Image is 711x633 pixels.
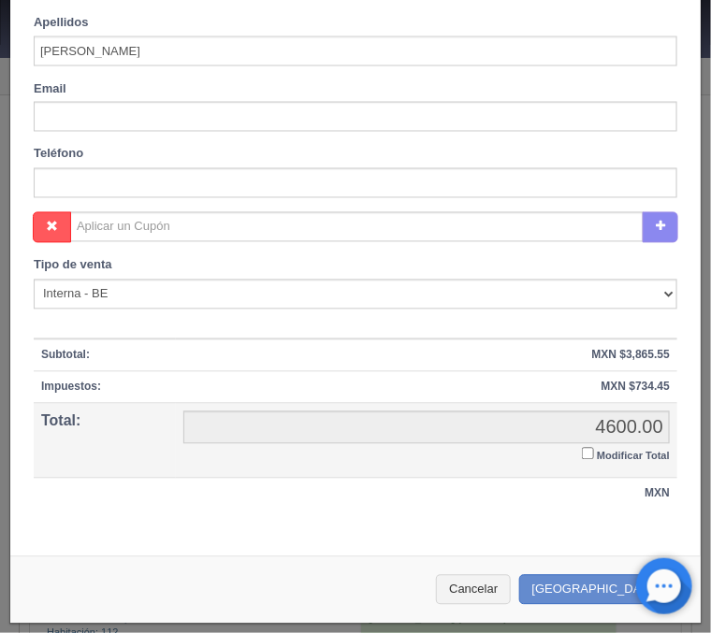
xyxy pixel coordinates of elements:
[34,14,89,32] label: Apellidos
[436,575,511,606] button: Cancelar
[592,349,670,362] strong: MXN $3,865.55
[602,381,670,394] strong: MXN $734.45
[34,339,176,372] th: Subtotal:
[519,575,682,606] button: [GEOGRAPHIC_DATA]
[70,212,644,242] input: Aplicar un Cupón
[34,257,112,275] label: Tipo de venta
[597,451,670,462] small: Modificar Total
[34,146,83,164] label: Teléfono
[645,487,670,500] strong: MXN
[34,404,176,479] th: Total:
[34,80,66,98] label: Email
[582,448,594,460] input: Modificar Total
[34,372,176,404] th: Impuestos:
